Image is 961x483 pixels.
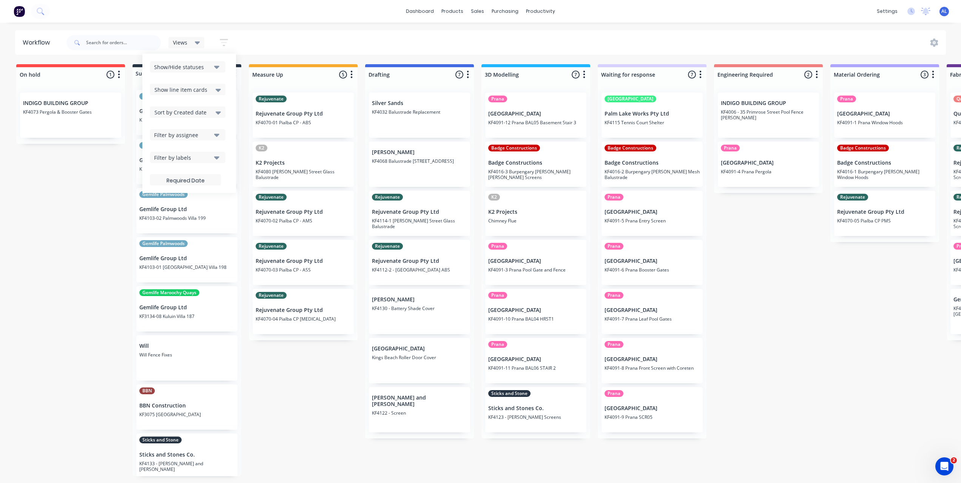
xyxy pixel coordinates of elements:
[485,191,586,236] div: K2K2 ProjectsChimney Flue
[605,120,700,125] p: KF4115 Tennis Court Shelter
[253,289,354,334] div: RejuvenateRejuvenate Group Pty LtdKF4070-04 Pialba CP [MEDICAL_DATA]
[256,160,351,166] p: K2 Projects
[488,6,522,17] div: purchasing
[253,240,354,285] div: RejuvenateRejuvenate Group Pty LtdKF4070-03 Pialba CP - ASS
[485,387,586,432] div: Sticks and StoneSticks and Stones Co.KF4123 - [PERSON_NAME] Screens
[837,96,856,102] div: Prana
[369,93,470,138] div: Silver SandsKF4032 Balustrade Replacement
[256,316,351,322] p: KF4070-04 Pialba CP [MEDICAL_DATA]
[372,306,467,311] p: KF4130 - Battery Shade Cover
[372,158,467,164] p: KF4068 Balustrade [STREET_ADDRESS]
[488,405,583,412] p: Sticks and Stones Co.
[256,169,351,180] p: KF4080 [PERSON_NAME] Street Glass Balustrade
[837,169,932,180] p: KF4016-1 Burpengary [PERSON_NAME] Window Hoods
[136,286,238,332] div: Gemlife Maroochy QuaysGemlife Group LtdKF3134-08 Kuluin Villa 187
[951,457,957,463] span: 2
[488,356,583,363] p: [GEOGRAPHIC_DATA]
[139,403,234,409] p: BBN Construction
[136,90,238,135] div: Gemlife PalmwoodsGemlife Group LtdKF4103-02 Palmwoods Villa 195
[834,191,935,236] div: RejuvenateRejuvenate Group Pty LtdKF4070-05 Pialba CP PMS
[721,109,816,120] p: KF4006 - 35 Primrose Street Pool Fence [PERSON_NAME]
[139,166,234,172] p: KF4103-03 [GEOGRAPHIC_DATA] Villa 200
[721,160,816,166] p: [GEOGRAPHIC_DATA]
[139,215,234,221] p: KF4103-02 Palmwoods Villa 199
[23,100,118,106] p: INDIGO BUILDING GROUP
[602,387,703,432] div: Prana[GEOGRAPHIC_DATA]KF4091-9 Prana SCR05
[605,145,656,151] div: Badge Constructions
[369,338,470,383] div: [GEOGRAPHIC_DATA]Kings Beach Roller Door Cover
[139,157,234,164] p: Gemlife Group Ltd
[139,142,188,149] div: Gemlife Palmwoods
[721,169,816,174] p: KF4091-4 Prana Pergola
[369,387,470,432] div: [PERSON_NAME] and [PERSON_NAME]KF4122 - Screen
[488,160,583,166] p: Badge Constructions
[173,39,187,46] span: Views
[605,307,700,313] p: [GEOGRAPHIC_DATA]
[86,35,161,50] input: Search for orders...
[372,346,467,352] p: [GEOGRAPHIC_DATA]
[369,289,470,334] div: [PERSON_NAME]KF4130 - Battery Shade Cover
[485,338,586,383] div: Prana[GEOGRAPHIC_DATA]KF4091-11 Prana BAL06 STAIR 2
[20,93,121,138] div: INDIGO BUILDING GROUPKF4073 Pergola & Booster Gates
[485,240,586,285] div: Prana[GEOGRAPHIC_DATA]KF4091-3 Prana Pool Gate and Fence
[488,292,507,299] div: Prana
[605,267,700,273] p: KF4091-6 Prana Booster Gates
[488,365,583,371] p: KF4091-11 Prana BAL06 STAIR 2
[139,412,234,417] p: KF3075 [GEOGRAPHIC_DATA]
[372,267,467,273] p: KF4112-2 - [GEOGRAPHIC_DATA] ABS
[488,267,583,273] p: KF4091-3 Prana Pool Gate and Fence
[602,191,703,236] div: Prana[GEOGRAPHIC_DATA]KF4091-5 Prana Entry Screen
[488,316,583,322] p: KF4091-10 Prana BAL04 HRST1
[837,160,932,166] p: Badge Constructions
[372,243,403,250] div: Rejuvenate
[256,292,287,299] div: Rejuvenate
[139,289,199,296] div: Gemlife Maroochy Quays
[372,100,467,106] p: Silver Sands
[136,188,238,233] div: Gemlife PalmwoodsGemlife Group LtdKF4103-02 Palmwoods Villa 199
[256,243,287,250] div: Rejuvenate
[522,6,559,17] div: productivity
[834,93,935,138] div: Prana[GEOGRAPHIC_DATA]KF4091-1 Prana Window Hoods
[605,405,700,412] p: [GEOGRAPHIC_DATA]
[834,142,935,187] div: Badge ConstructionsBadge ConstructionsKF4016-1 Burpengary [PERSON_NAME] Window Hoods
[485,93,586,138] div: Prana[GEOGRAPHIC_DATA]KF4091-12 Prana BAL05 Basement Stair 3
[139,191,188,198] div: Gemlife Palmwoods
[372,296,467,303] p: [PERSON_NAME]
[139,240,188,247] div: Gemlife Palmwoods
[369,191,470,236] div: RejuvenateRejuvenate Group Pty LtdKF4114-1 [PERSON_NAME] Street Glass Balustrade
[488,258,583,264] p: [GEOGRAPHIC_DATA]
[837,145,889,151] div: Badge Constructions
[372,258,467,264] p: Rejuvenate Group Pty Ltd
[602,240,703,285] div: Prana[GEOGRAPHIC_DATA]KF4091-6 Prana Booster Gates
[256,267,351,273] p: KF4070-03 Pialba CP - ASS
[605,218,700,224] p: KF4091-5 Prana Entry Screen
[837,111,932,117] p: [GEOGRAPHIC_DATA]
[605,414,700,420] p: KF4091-9 Prana SCR05
[602,93,703,138] div: [GEOGRAPHIC_DATA]Palm Lake Works Pty LtdKF4115 Tennis Court Shelter
[605,209,700,215] p: [GEOGRAPHIC_DATA]
[485,289,586,334] div: Prana[GEOGRAPHIC_DATA]KF4091-10 Prana BAL04 HRST1
[372,355,467,360] p: Kings Beach Roller Door Cover
[402,6,438,17] a: dashboard
[935,457,953,475] iframe: Intercom live chat
[369,240,470,285] div: RejuvenateRejuvenate Group Pty LtdKF4112-2 - [GEOGRAPHIC_DATA] ABS
[605,258,700,264] p: [GEOGRAPHIC_DATA]
[23,38,54,47] div: Workflow
[718,93,819,138] div: INDIGO BUILDING GROUPKF4006 - 35 Primrose Street Pool Fence [PERSON_NAME]
[136,434,238,479] div: Sticks and StoneSticks and Stones Co.KF4133 - [PERSON_NAME] and [PERSON_NAME]
[139,352,234,358] p: Will Fence Fixes
[23,109,118,115] p: KF4073 Pergola & Booster Gates
[605,341,623,348] div: Prana
[605,390,623,397] div: Prana
[372,209,467,215] p: Rejuvenate Group Pty Ltd
[488,111,583,117] p: [GEOGRAPHIC_DATA]
[139,117,234,123] p: KF4103-02 Palmwoods Villa 195
[488,218,583,224] p: Chimney Flue
[139,452,234,458] p: Sticks and Stones Co.
[372,218,467,229] p: KF4114-1 [PERSON_NAME] Street Glass Balustrade
[136,139,238,184] div: Gemlife PalmwoodsGemlife Group LtdKF4103-03 [GEOGRAPHIC_DATA] Villa 200
[721,100,816,106] p: INDIGO BUILDING GROUP
[602,289,703,334] div: Prana[GEOGRAPHIC_DATA]KF4091-7 Prana Leaf Pool Gates
[488,209,583,215] p: K2 Projects
[139,206,234,213] p: Gemlife Group Ltd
